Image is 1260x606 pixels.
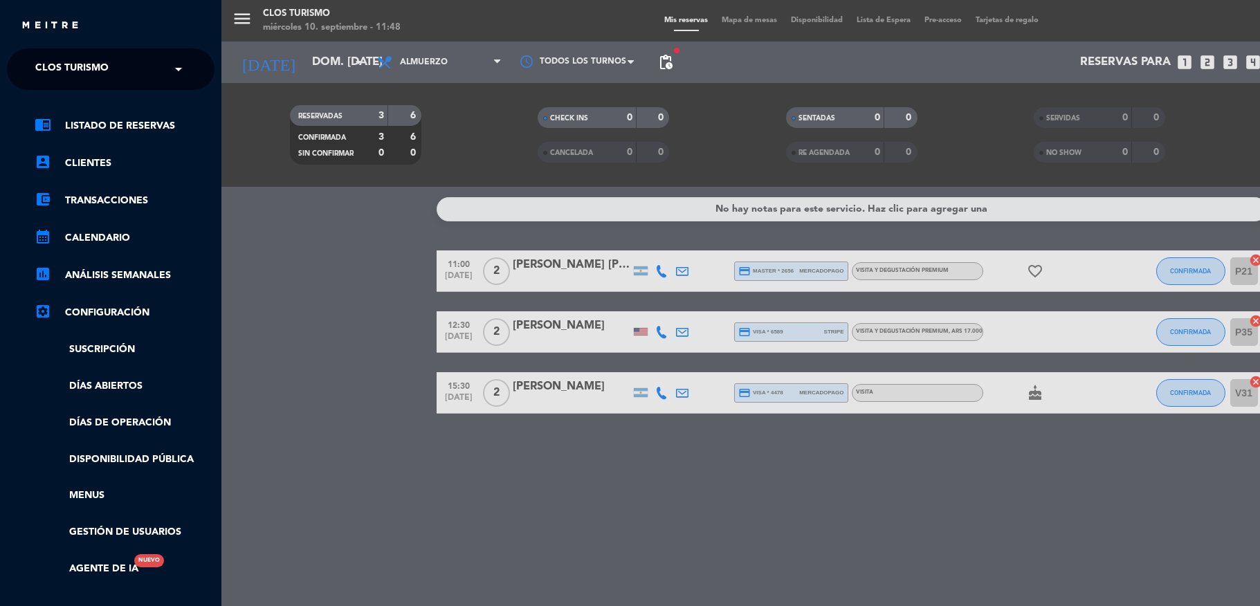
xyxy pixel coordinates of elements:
span: Clos Turismo [35,55,109,84]
span: pending_actions [657,54,674,71]
img: MEITRE [21,21,80,31]
a: Gestión de usuarios [35,524,214,540]
a: account_boxClientes [35,155,214,172]
div: Nuevo [134,554,164,567]
a: calendar_monthCalendario [35,230,214,246]
i: account_box [35,154,51,170]
a: Agente de IANuevo [35,561,138,577]
i: settings_applications [35,303,51,320]
span: fiber_manual_record [673,46,681,55]
a: Menus [35,488,214,504]
i: chrome_reader_mode [35,116,51,133]
i: account_balance_wallet [35,191,51,208]
a: Configuración [35,304,214,321]
a: Disponibilidad pública [35,452,214,468]
i: assessment [35,266,51,282]
i: calendar_month [35,228,51,245]
a: assessmentANÁLISIS SEMANALES [35,267,214,284]
a: account_balance_walletTransacciones [35,192,214,209]
a: Días abiertos [35,378,214,394]
a: Suscripción [35,342,214,358]
a: chrome_reader_modeListado de Reservas [35,118,214,134]
a: Días de Operación [35,415,214,431]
